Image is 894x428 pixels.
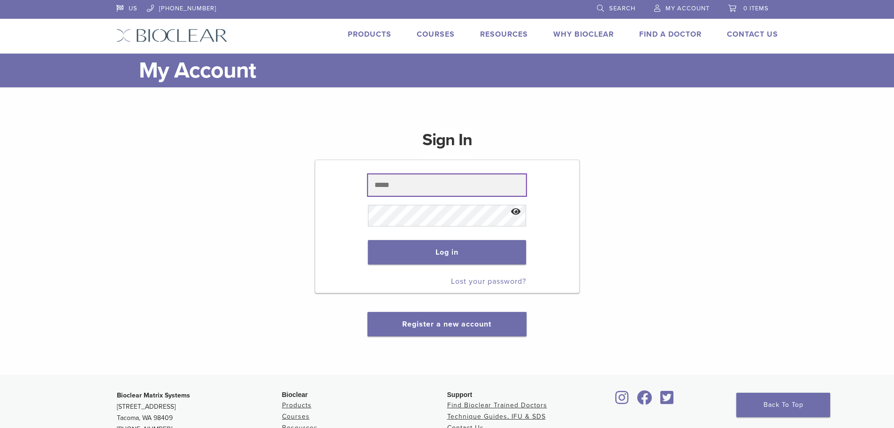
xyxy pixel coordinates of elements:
a: Products [282,401,312,409]
span: Support [447,391,473,398]
a: Technique Guides, IFU & SDS [447,412,546,420]
button: Log in [368,240,526,265]
a: Bioclear [634,396,656,405]
a: Courses [282,412,310,420]
span: 0 items [743,5,769,12]
h1: My Account [139,54,778,87]
a: Register a new account [402,319,491,329]
button: Show password [506,200,526,224]
a: Why Bioclear [553,30,614,39]
a: Back To Top [736,393,830,417]
a: Contact Us [727,30,778,39]
a: Resources [480,30,528,39]
span: My Account [665,5,710,12]
span: Bioclear [282,391,308,398]
h1: Sign In [422,129,472,159]
strong: Bioclear Matrix Systems [117,391,190,399]
img: Bioclear [116,29,228,42]
a: Lost your password? [451,277,526,286]
a: Bioclear [612,396,632,405]
a: Products [348,30,391,39]
a: Find A Doctor [639,30,702,39]
span: Search [609,5,635,12]
a: Courses [417,30,455,39]
a: Bioclear [657,396,677,405]
a: Find Bioclear Trained Doctors [447,401,547,409]
button: Register a new account [367,312,526,336]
